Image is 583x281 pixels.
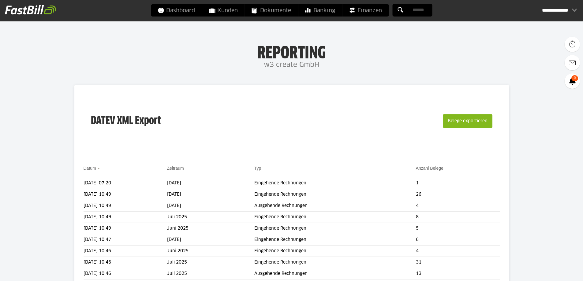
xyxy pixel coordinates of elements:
[565,73,580,89] a: 5
[158,4,195,17] span: Dashboard
[254,257,416,268] td: Eingehende Rechnungen
[254,212,416,223] td: Eingehende Rechnungen
[342,4,389,17] a: Finanzen
[416,234,500,246] td: 6
[254,178,416,189] td: Eingehende Rechnungen
[167,178,254,189] td: [DATE]
[84,268,167,279] td: [DATE] 10:46
[416,189,500,200] td: 26
[5,5,56,15] img: fastbill_logo_white.png
[202,4,245,17] a: Kunden
[349,4,382,17] span: Finanzen
[416,166,443,171] a: Anzahl Belege
[254,268,416,279] td: Ausgehende Rechnungen
[84,234,167,246] td: [DATE] 10:47
[167,212,254,223] td: Juli 2025
[84,166,96,171] a: Datum
[91,102,161,141] h3: DATEV XML Export
[245,4,298,17] a: Dokumente
[416,246,500,257] td: 4
[84,246,167,257] td: [DATE] 10:46
[167,189,254,200] td: [DATE]
[209,4,238,17] span: Kunden
[84,200,167,212] td: [DATE] 10:49
[167,166,184,171] a: Zeitraum
[84,257,167,268] td: [DATE] 10:46
[84,223,167,234] td: [DATE] 10:49
[254,166,261,171] a: Typ
[254,234,416,246] td: Eingehende Rechnungen
[97,168,101,169] img: sort_desc.gif
[84,212,167,223] td: [DATE] 10:49
[536,263,577,278] iframe: Öffnet ein Widget, in dem Sie weitere Informationen finden
[167,246,254,257] td: Juni 2025
[416,178,500,189] td: 1
[571,75,578,81] span: 5
[252,4,291,17] span: Dokumente
[151,4,202,17] a: Dashboard
[305,4,335,17] span: Banking
[84,189,167,200] td: [DATE] 10:49
[254,200,416,212] td: Ausgehende Rechnungen
[84,178,167,189] td: [DATE] 07:20
[416,200,500,212] td: 4
[167,257,254,268] td: Juli 2025
[254,223,416,234] td: Eingehende Rechnungen
[61,43,522,59] h1: Reporting
[416,212,500,223] td: 8
[167,234,254,246] td: [DATE]
[167,268,254,279] td: Juli 2025
[416,268,500,279] td: 13
[298,4,342,17] a: Banking
[167,200,254,212] td: [DATE]
[254,189,416,200] td: Eingehende Rechnungen
[167,223,254,234] td: Juni 2025
[254,246,416,257] td: Eingehende Rechnungen
[416,223,500,234] td: 5
[443,114,492,128] button: Belege exportieren
[416,257,500,268] td: 31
